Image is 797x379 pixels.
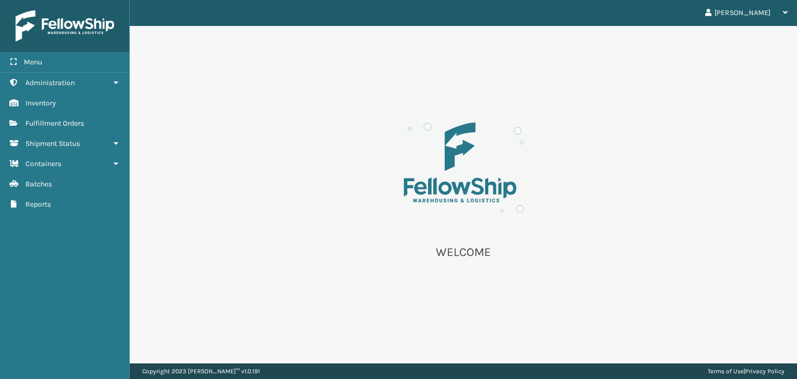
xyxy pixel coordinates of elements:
[360,245,567,260] p: WELCOME
[25,99,56,107] span: Inventory
[708,368,744,375] a: Terms of Use
[360,88,567,232] img: es-welcome.8eb42ee4.svg
[25,139,80,148] span: Shipment Status
[25,200,51,209] span: Reports
[16,10,114,42] img: logo
[708,363,785,379] div: |
[25,78,75,87] span: Administration
[25,159,61,168] span: Containers
[745,368,785,375] a: Privacy Policy
[142,363,260,379] p: Copyright 2023 [PERSON_NAME]™ v 1.0.191
[25,180,52,188] span: Batches
[25,119,84,128] span: Fulfillment Orders
[24,58,42,66] span: Menu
